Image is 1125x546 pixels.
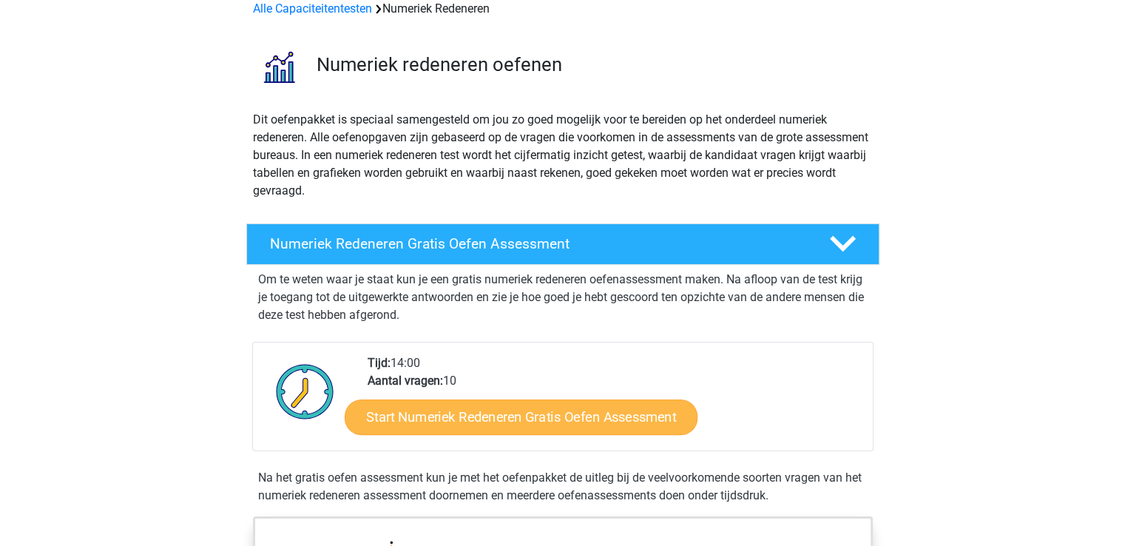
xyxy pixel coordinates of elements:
[357,354,872,451] div: 14:00 10
[270,235,805,252] h4: Numeriek Redeneren Gratis Oefen Assessment
[252,469,874,505] div: Na het gratis oefen assessment kun je met het oefenpakket de uitleg bij de veelvoorkomende soorte...
[368,374,443,388] b: Aantal vragen:
[268,354,342,428] img: Klok
[253,111,873,200] p: Dit oefenpakket is speciaal samengesteld om jou zo goed mogelijk voor te bereiden op het onderdee...
[317,53,868,76] h3: Numeriek redeneren oefenen
[253,1,372,16] a: Alle Capaciteitentesten
[240,223,885,265] a: Numeriek Redeneren Gratis Oefen Assessment
[368,356,391,370] b: Tijd:
[258,271,868,324] p: Om te weten waar je staat kun je een gratis numeriek redeneren oefenassessment maken. Na afloop v...
[345,399,697,434] a: Start Numeriek Redeneren Gratis Oefen Assessment
[247,36,310,98] img: numeriek redeneren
